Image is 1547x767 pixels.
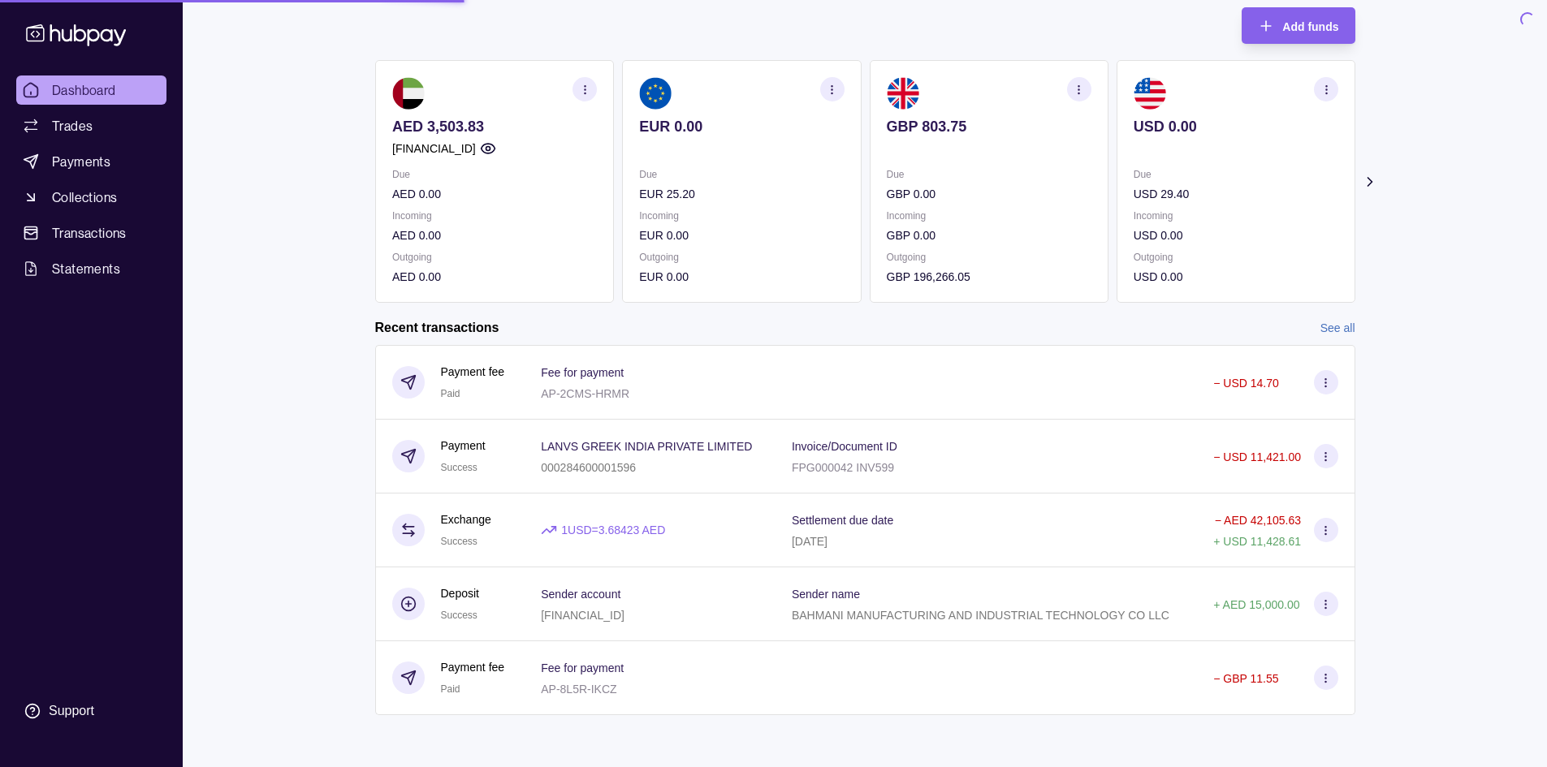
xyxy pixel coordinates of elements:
[1213,377,1279,390] p: − USD 14.70
[392,140,476,157] p: [FINANCIAL_ID]
[1213,672,1278,685] p: − GBP 11.55
[441,683,460,695] span: Paid
[441,658,505,676] p: Payment fee
[541,440,752,453] p: LANVS GREEK INDIA PRIVATE LIMITED
[375,319,499,337] h2: Recent transactions
[52,80,116,100] span: Dashboard
[639,226,844,244] p: EUR 0.00
[886,166,1091,183] p: Due
[1133,268,1337,286] p: USD 0.00
[541,366,624,379] p: Fee for payment
[541,387,629,400] p: AP-2CMS-HRMR
[886,268,1091,286] p: GBP 196,266.05
[392,226,597,244] p: AED 0.00
[52,187,117,207] span: Collections
[1213,535,1301,548] p: + USD 11,428.61
[16,218,166,248] a: Transactions
[639,207,844,225] p: Incoming
[441,610,477,621] span: Success
[886,185,1091,203] p: GBP 0.00
[1133,166,1337,183] p: Due
[792,461,894,474] p: FPG000042 INV599
[441,363,505,381] p: Payment fee
[52,223,127,243] span: Transactions
[639,248,844,266] p: Outgoing
[392,268,597,286] p: AED 0.00
[52,152,110,171] span: Payments
[792,609,1169,622] p: BAHMANI MANUFACTURING AND INDUSTRIAL TECHNOLOGY CO LLC
[392,118,597,136] p: AED 3,503.83
[16,183,166,212] a: Collections
[1133,118,1337,136] p: USD 0.00
[441,437,486,455] p: Payment
[392,207,597,225] p: Incoming
[639,77,672,110] img: eu
[392,185,597,203] p: AED 0.00
[541,461,636,474] p: 000284600001596
[1133,185,1337,203] p: USD 29.40
[441,388,460,399] span: Paid
[792,588,860,601] p: Sender name
[639,185,844,203] p: EUR 25.20
[886,118,1091,136] p: GBP 803.75
[392,77,425,110] img: ae
[1213,450,1301,463] p: − USD 11,421.00
[441,511,491,528] p: Exchange
[392,248,597,266] p: Outgoing
[792,535,828,548] p: [DATE]
[1133,207,1337,225] p: Incoming
[16,147,166,176] a: Payments
[541,661,624,674] p: Fee for payment
[639,268,844,286] p: EUR 0.00
[441,462,477,473] span: Success
[639,166,844,183] p: Due
[886,207,1091,225] p: Incoming
[886,226,1091,244] p: GBP 0.00
[541,588,620,601] p: Sender account
[52,116,93,136] span: Trades
[16,694,166,728] a: Support
[1133,226,1337,244] p: USD 0.00
[561,521,665,539] p: 1 USD = 3.68423 AED
[792,514,893,527] p: Settlement due date
[16,75,166,105] a: Dashboard
[16,111,166,140] a: Trades
[1320,319,1355,337] a: See all
[1282,20,1338,33] span: Add funds
[541,683,616,696] p: AP-8L5R-IKCZ
[1215,514,1301,527] p: − AED 42,105.63
[52,259,120,278] span: Statements
[16,254,166,283] a: Statements
[541,609,624,622] p: [FINANCIAL_ID]
[1242,7,1355,44] button: Add funds
[441,584,479,602] p: Deposit
[1213,598,1299,611] p: + AED 15,000.00
[1133,248,1337,266] p: Outgoing
[886,248,1091,266] p: Outgoing
[392,166,597,183] p: Due
[639,118,844,136] p: EUR 0.00
[49,702,94,720] div: Support
[792,440,897,453] p: Invoice/Document ID
[1133,77,1165,110] img: us
[886,77,918,110] img: gb
[441,536,477,547] span: Success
